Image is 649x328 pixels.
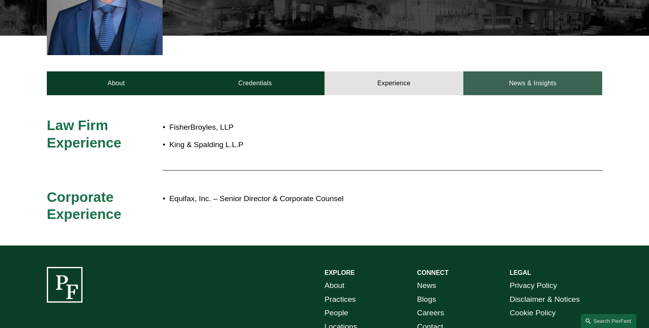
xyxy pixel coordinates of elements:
[324,279,344,293] a: About
[324,306,348,320] a: People
[417,269,448,276] strong: CONNECT
[417,293,436,307] a: Blogs
[510,269,531,276] strong: LEGAL
[510,293,580,307] a: Disclaimer & Notices
[169,121,533,134] p: FisherBroyles, LLP
[47,71,186,95] a: About
[463,71,602,95] a: News & Insights
[324,269,355,276] strong: EXPLORE
[47,189,121,222] span: Corporate Experience
[581,314,636,328] a: Search this site
[324,71,463,95] a: Experience
[169,192,533,206] p: Equifax, Inc. – Senior Director & Corporate Counsel
[169,138,533,152] p: King & Spalding L.L.P
[186,71,324,95] a: Credentials
[417,279,436,293] a: News
[417,306,444,320] a: Careers
[47,117,121,150] span: Law Firm Experience
[324,293,356,307] a: Practices
[510,306,556,320] a: Cookie Policy
[510,279,557,293] a: Privacy Policy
